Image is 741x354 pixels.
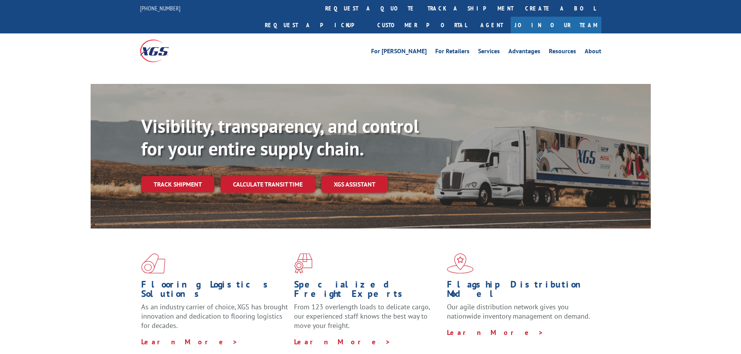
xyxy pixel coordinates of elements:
[141,253,165,274] img: xgs-icon-total-supply-chain-intelligence-red
[478,48,500,57] a: Services
[141,114,419,160] b: Visibility, transparency, and control for your entire supply chain.
[294,302,441,337] p: From 123 overlength loads to delicate cargo, our experienced staff knows the best way to move you...
[371,48,427,57] a: For [PERSON_NAME]
[259,17,371,33] a: Request a pickup
[141,176,214,192] a: Track shipment
[371,17,473,33] a: Customer Portal
[473,17,511,33] a: Agent
[585,48,601,57] a: About
[140,4,180,12] a: [PHONE_NUMBER]
[508,48,540,57] a: Advantages
[511,17,601,33] a: Join Our Team
[141,280,288,302] h1: Flooring Logistics Solutions
[294,280,441,302] h1: Specialized Freight Experts
[447,328,544,337] a: Learn More >
[447,253,474,274] img: xgs-icon-flagship-distribution-model-red
[141,302,288,330] span: As an industry carrier of choice, XGS has brought innovation and dedication to flooring logistics...
[141,337,238,346] a: Learn More >
[447,302,590,321] span: Our agile distribution network gives you nationwide inventory management on demand.
[294,337,391,346] a: Learn More >
[294,253,312,274] img: xgs-icon-focused-on-flooring-red
[549,48,576,57] a: Resources
[447,280,594,302] h1: Flagship Distribution Model
[321,176,388,193] a: XGS ASSISTANT
[221,176,315,193] a: Calculate transit time
[435,48,469,57] a: For Retailers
